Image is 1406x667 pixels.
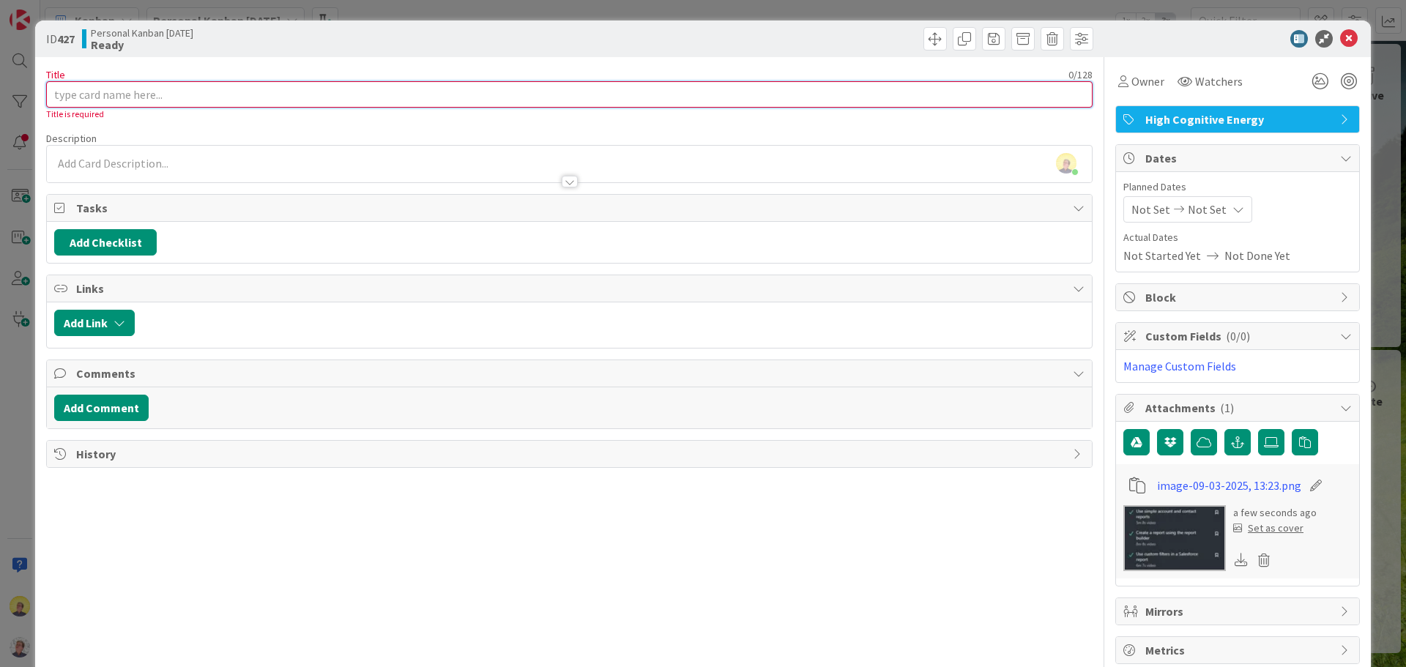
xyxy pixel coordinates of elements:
[46,68,65,81] label: Title
[76,280,1065,297] span: Links
[1145,327,1333,345] span: Custom Fields
[1195,72,1243,90] span: Watchers
[1145,111,1333,128] span: High Cognitive Energy
[76,365,1065,382] span: Comments
[1224,247,1290,264] span: Not Done Yet
[1220,400,1234,415] span: ( 1 )
[1131,72,1164,90] span: Owner
[70,68,1093,81] div: 0 / 128
[57,31,75,46] b: 427
[54,395,149,421] button: Add Comment
[46,108,1093,121] div: Title is required
[91,27,193,39] span: Personal Kanban [DATE]
[1145,149,1333,167] span: Dates
[1123,359,1236,373] a: Manage Custom Fields
[46,81,1093,108] input: type card name here...
[1131,201,1170,218] span: Not Set
[1157,477,1301,494] a: image-09-03-2025, 13:23.png
[1145,641,1333,659] span: Metrics
[1145,603,1333,620] span: Mirrors
[54,310,135,336] button: Add Link
[46,132,97,145] span: Description
[1123,247,1201,264] span: Not Started Yet
[1056,153,1076,174] img: nKUMuoDhFNTCsnC9MIPQkgZgJ2SORMcs.jpeg
[76,199,1065,217] span: Tasks
[1188,201,1227,218] span: Not Set
[1233,505,1317,521] div: a few seconds ago
[91,39,193,51] b: Ready
[1233,521,1303,536] div: Set as cover
[1123,179,1352,195] span: Planned Dates
[1226,329,1250,343] span: ( 0/0 )
[1145,399,1333,417] span: Attachments
[1233,551,1249,570] div: Download
[54,229,157,256] button: Add Checklist
[46,30,75,48] span: ID
[76,445,1065,463] span: History
[1123,230,1352,245] span: Actual Dates
[1145,288,1333,306] span: Block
